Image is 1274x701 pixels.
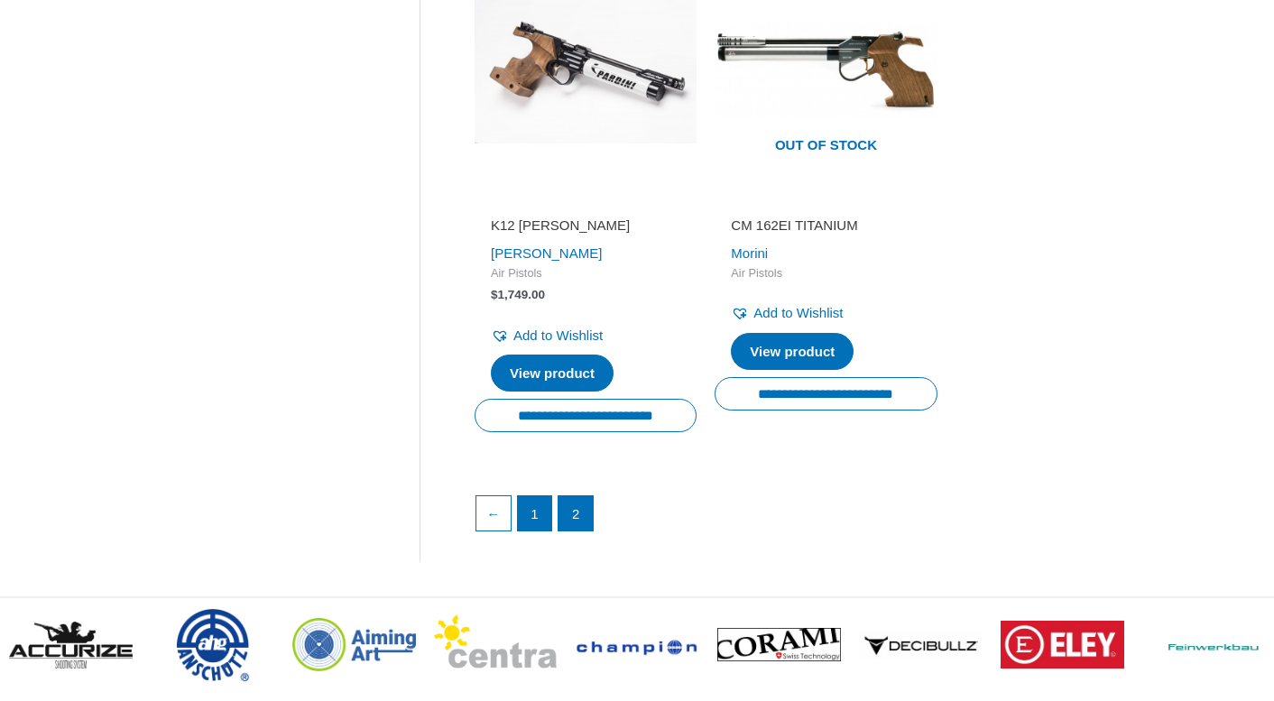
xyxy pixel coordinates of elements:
[491,217,680,235] h2: K12 [PERSON_NAME]
[491,245,602,261] a: [PERSON_NAME]
[731,191,920,213] iframe: Customer reviews powered by Trustpilot
[491,217,680,241] a: K12 [PERSON_NAME]
[731,300,843,326] a: Add to Wishlist
[491,323,603,348] a: Add to Wishlist
[476,496,511,530] a: ←
[731,217,920,235] h2: CM 162EI TITANIUM
[728,126,923,168] span: Out of stock
[475,495,1177,540] nav: Product Pagination
[491,288,498,301] span: $
[731,217,920,241] a: CM 162EI TITANIUM
[1001,621,1124,669] img: brand logo
[731,333,854,371] a: Read more about “CM 162EI TITANIUM”
[731,266,920,281] span: Air Pistols
[491,191,680,213] iframe: Customer reviews powered by Trustpilot
[513,327,603,343] span: Add to Wishlist
[559,496,593,530] span: Page 2
[491,266,680,281] span: Air Pistols
[491,288,545,301] bdi: 1,749.00
[753,305,843,320] span: Add to Wishlist
[491,355,614,392] a: Read more about “K12 Junior Pardini”
[731,245,768,261] a: Morini
[518,496,552,530] a: Page 1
